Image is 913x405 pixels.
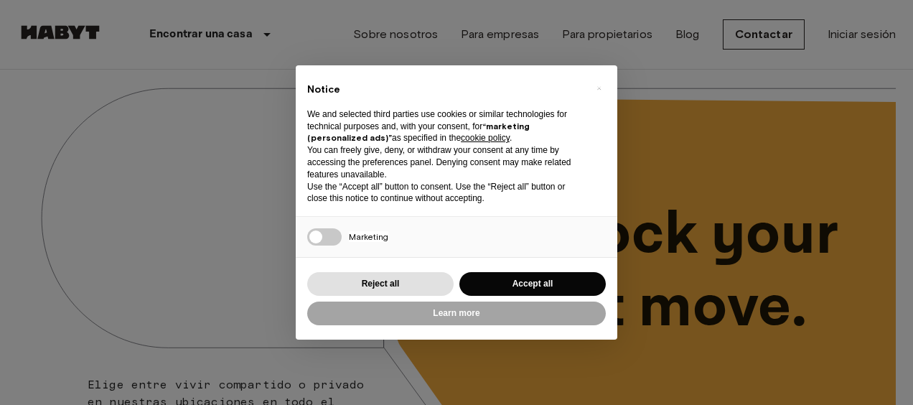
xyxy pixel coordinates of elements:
[459,272,606,296] button: Accept all
[307,302,606,325] button: Learn more
[307,144,583,180] p: You can freely give, deny, or withdraw your consent at any time by accessing the preferences pane...
[587,77,610,100] button: Close this notice
[307,181,583,205] p: Use the “Accept all” button to consent. Use the “Reject all” button or close this notice to conti...
[461,133,510,143] a: cookie policy
[307,272,454,296] button: Reject all
[307,108,583,144] p: We and selected third parties use cookies or similar technologies for technical purposes and, wit...
[596,80,601,97] span: ×
[307,83,583,97] h2: Notice
[307,121,530,144] strong: “marketing (personalized ads)”
[349,231,388,242] span: Marketing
